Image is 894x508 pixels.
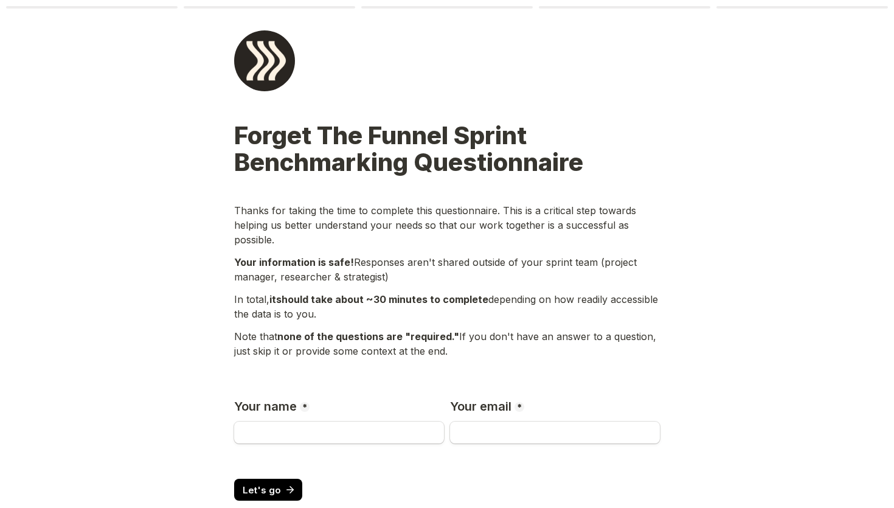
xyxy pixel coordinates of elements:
div: In total, depending on how readily accessible the data is to you. [234,290,660,326]
div: Responses aren't shared outside of your sprint team (project manager, researcher & strategist) [234,253,660,289]
span: it [269,293,276,305]
span: none of the questions are "required." [277,330,459,343]
span: Your information is safe! [234,256,354,268]
span: should take about ~30 minutes to complete [276,293,488,305]
p: Note that If you don't have an answer to a question, just skip it or provide some context at the ... [234,329,660,358]
span: so that our work together is a successful as possible. [234,219,632,246]
input: Your name [234,422,444,444]
p: Your email [450,399,511,414]
p: Your name [234,399,297,414]
h1: Forget The Funnel Sprint Benchmarking Questionnaire [234,122,660,200]
p: Thanks for taking the time to complete this questionnaire. This is a critical step towards helpin... [234,203,660,247]
img: Form logo [234,30,295,91]
input: Your email [450,422,660,444]
span: Let's go [243,485,281,495]
button: Let's go [234,479,302,501]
